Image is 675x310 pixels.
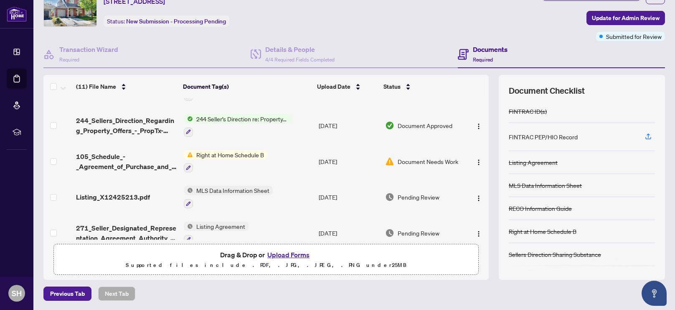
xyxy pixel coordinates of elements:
span: 244 Seller’s Direction re: Property/Offers [193,114,292,123]
div: Status: [104,15,229,27]
span: Right at Home Schedule B [193,150,267,159]
div: Sellers Direction Sharing Substance [509,250,601,259]
td: [DATE] [315,143,382,179]
span: Submitted for Review [606,32,662,41]
span: Previous Tab [50,287,85,300]
th: (11) File Name [73,75,180,98]
img: Status Icon [184,186,193,195]
span: Listing_X12425213.pdf [76,192,150,202]
span: Status [383,82,401,91]
span: Document Checklist [509,85,585,97]
img: Document Status [385,228,394,238]
div: RECO Information Guide [509,204,572,213]
span: Required [59,56,79,63]
span: New Submission - Processing Pending [126,18,226,25]
img: Logo [475,159,482,166]
span: Drag & Drop or [220,249,312,260]
p: Supported files include .PDF, .JPG, .JPEG, .PNG under 25 MB [59,260,473,270]
th: Status [380,75,463,98]
button: Open asap [642,281,667,306]
span: MLS Data Information Sheet [193,186,273,195]
span: 105_Schedule_-_Agreement_of_Purchase_and_Sale_-_B_-_PropTx-[PERSON_NAME] 1.pdf [76,151,177,172]
button: Status IconMLS Data Information Sheet [184,186,273,208]
img: Logo [475,123,482,130]
span: Document Approved [398,121,452,130]
div: Listing Agreement [509,158,558,167]
span: (11) File Name [76,82,116,91]
span: Document Needs Work [398,157,458,166]
span: Required [473,56,493,63]
button: Status Icon244 Seller’s Direction re: Property/Offers [184,114,292,137]
h4: Documents [473,44,508,54]
td: [DATE] [315,179,382,215]
div: MLS Data Information Sheet [509,181,582,190]
img: Status Icon [184,150,193,159]
span: Pending Review [398,192,439,202]
span: Listing Agreement [193,222,249,231]
button: Logo [472,226,485,240]
span: SH [12,287,22,299]
img: Logo [475,231,482,237]
img: Status Icon [184,114,193,123]
div: FINTRAC ID(s) [509,107,547,116]
button: Next Tab [98,287,135,301]
img: Document Status [385,157,394,166]
img: Document Status [385,192,394,202]
button: Logo [472,155,485,168]
button: Logo [472,190,485,204]
img: Document Status [385,121,394,130]
h4: Details & People [265,44,335,54]
h4: Transaction Wizard [59,44,118,54]
button: Update for Admin Review [586,11,665,25]
img: logo [7,6,27,22]
span: Drag & Drop orUpload FormsSupported files include .PDF, .JPG, .JPEG, .PNG under25MB [54,244,478,275]
td: [DATE] [315,215,382,251]
span: Update for Admin Review [592,11,660,25]
button: Previous Tab [43,287,91,301]
button: Upload Forms [265,249,312,260]
button: Status IconListing Agreement [184,222,249,244]
img: Status Icon [184,222,193,231]
span: Pending Review [398,228,439,238]
button: Status IconRight at Home Schedule B [184,150,267,173]
span: 4/4 Required Fields Completed [265,56,335,63]
th: Upload Date [314,75,380,98]
div: Right at Home Schedule B [509,227,576,236]
img: Logo [475,195,482,202]
button: Logo [472,119,485,132]
div: FINTRAC PEP/HIO Record [509,132,578,141]
span: 244_Sellers_Direction_Regarding_Property_Offers_-_PropTx-[PERSON_NAME].pdf [76,115,177,136]
span: 271_Seller_Designated_Representation_Agreement_Authority_to_Offer_for_Sale_-_PropTx-[PERSON_NAME]... [76,223,177,243]
td: [DATE] [315,108,382,143]
span: Upload Date [317,82,350,91]
th: Document Tag(s) [180,75,314,98]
